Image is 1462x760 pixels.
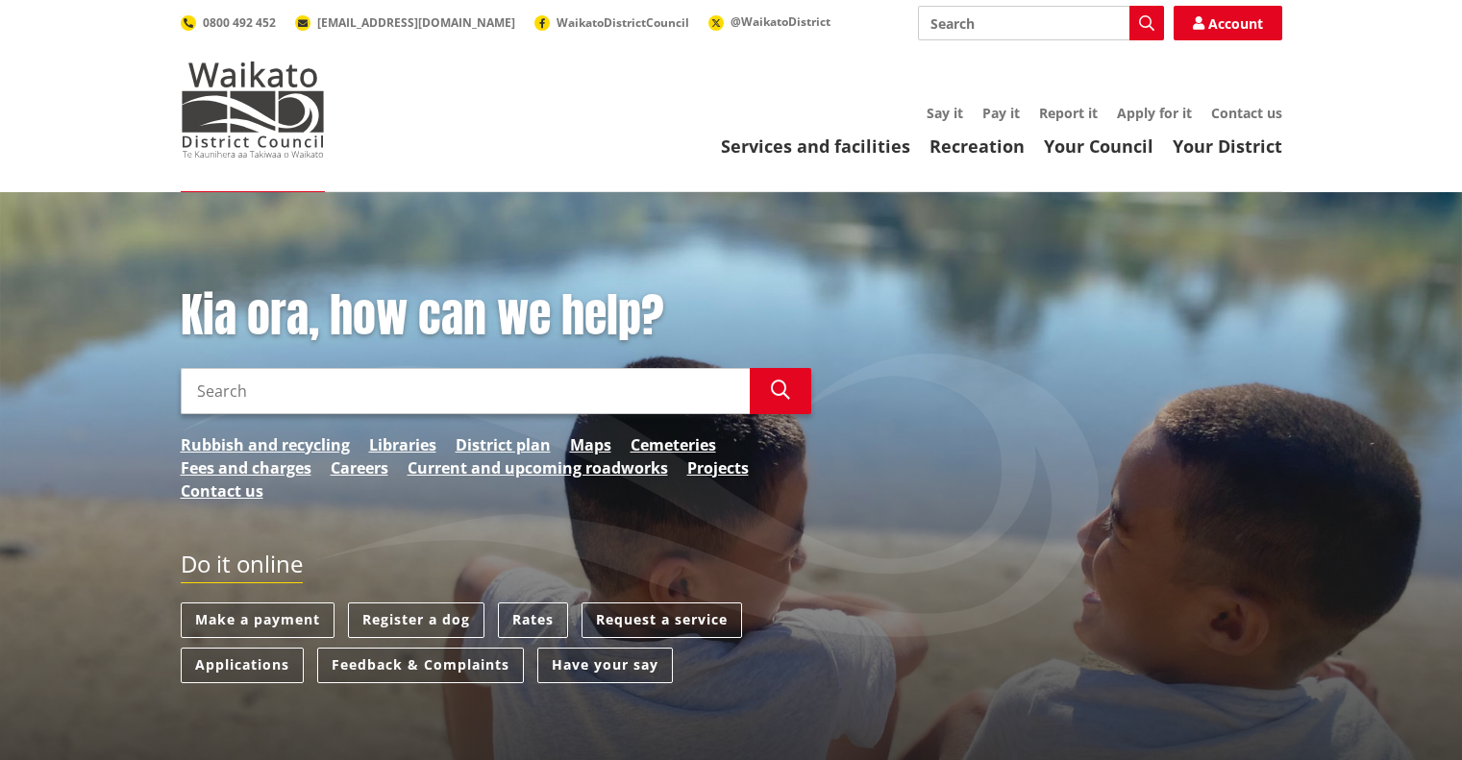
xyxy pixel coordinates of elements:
a: Projects [687,456,749,479]
a: Pay it [982,104,1020,122]
a: Apply for it [1117,104,1192,122]
span: [EMAIL_ADDRESS][DOMAIN_NAME] [317,14,515,31]
a: Current and upcoming roadworks [408,456,668,479]
a: Careers [331,456,388,479]
a: Request a service [582,602,742,638]
input: Search input [918,6,1164,40]
a: Fees and charges [181,456,311,479]
a: Applications [181,648,304,683]
a: Cemeteries [631,433,716,456]
span: @WaikatoDistrict [731,13,830,30]
a: Contact us [181,479,263,503]
a: 0800 492 452 [181,14,276,31]
a: Maps [570,433,611,456]
a: Have your say [537,648,673,683]
a: District plan [456,433,551,456]
a: Recreation [929,135,1025,158]
a: Feedback & Complaints [317,648,524,683]
a: Register a dog [348,602,484,638]
a: @WaikatoDistrict [708,13,830,30]
a: Say it [927,104,963,122]
a: Make a payment [181,602,335,638]
a: WaikatoDistrictCouncil [534,14,689,31]
a: Contact us [1211,104,1282,122]
h2: Do it online [181,551,303,584]
a: Services and facilities [721,135,910,158]
span: 0800 492 452 [203,14,276,31]
a: Rubbish and recycling [181,433,350,456]
a: Your Council [1044,135,1153,158]
a: Libraries [369,433,436,456]
img: Waikato District Council - Te Kaunihera aa Takiwaa o Waikato [181,61,325,158]
input: Search input [181,368,750,414]
a: [EMAIL_ADDRESS][DOMAIN_NAME] [295,14,515,31]
a: Rates [498,602,568,638]
a: Your District [1173,135,1282,158]
a: Report it [1039,104,1098,122]
a: Account [1174,6,1282,40]
h1: Kia ora, how can we help? [181,288,811,344]
span: WaikatoDistrictCouncil [557,14,689,31]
